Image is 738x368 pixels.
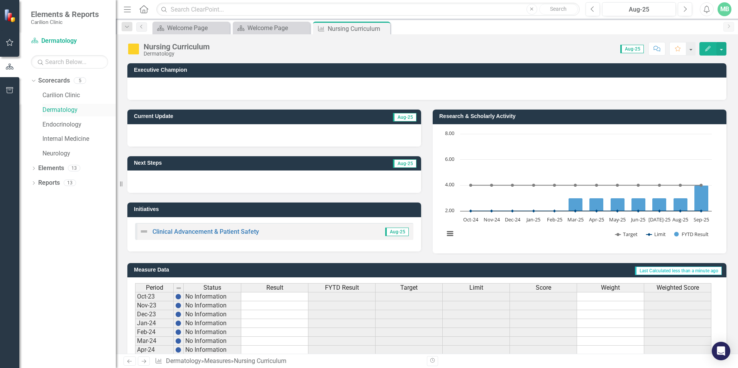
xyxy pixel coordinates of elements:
button: MB [718,2,731,16]
span: Status [203,284,221,291]
button: Show Limit [647,231,666,238]
span: Aug-25 [393,113,416,122]
h3: Next Steps [134,160,285,166]
path: Sep-25, 4. Target. [700,184,703,187]
small: Carilion Clinic [31,19,99,25]
div: 13 [64,180,76,186]
td: No Information [184,301,241,310]
a: Welcome Page [154,23,228,33]
path: Apr-25, 4. Target. [595,184,598,187]
div: 5 [74,78,86,84]
img: BgCOk07PiH71IgAAAABJRU5ErkJggg== [175,302,181,309]
path: Jan-25, 2. Limit. [532,209,535,213]
div: Welcome Page [167,23,228,33]
span: Period [146,284,163,291]
path: Aug-25, 3. FYTD Result. [674,198,688,211]
text: 6.00 [445,155,454,162]
td: Jan-24 [135,319,174,328]
td: Feb-24 [135,328,174,337]
button: Show FYTD Result [674,231,709,238]
text: Mar-25 [567,216,584,223]
img: Not Defined [139,227,149,236]
a: Elements [38,164,64,173]
a: Endocrinology [42,120,116,129]
path: May-25, 2. Limit. [616,209,619,213]
path: May-25, 3. FYTD Result. [611,198,625,211]
span: Aug-25 [385,228,409,236]
div: » » [155,357,421,366]
a: Dermatology [42,106,116,115]
img: BgCOk07PiH71IgAAAABJRU5ErkJggg== [175,311,181,317]
path: Apr-25, 3. FYTD Result. [589,198,604,211]
button: View chart menu, Chart [445,228,455,239]
svg: Interactive chart [440,130,716,246]
span: Aug-25 [393,159,416,168]
td: Nov-23 [135,301,174,310]
text: Aug-25 [672,216,688,223]
path: Dec-24, 4. Target. [511,184,514,187]
button: Search [539,4,578,15]
text: Jun-25 [630,216,645,223]
a: Measures [204,357,231,365]
div: Chart. Highcharts interactive chart. [440,130,719,246]
h3: Measure Data [134,267,303,273]
g: Target, series 1 of 3. Line with 12 data points. [469,184,703,187]
div: Nursing Curriculum [328,24,388,34]
path: Jan-25, 4. Target. [532,184,535,187]
div: Dermatology [144,51,210,57]
path: Aug-25, 4. Target. [679,184,682,187]
img: BgCOk07PiH71IgAAAABJRU5ErkJggg== [175,320,181,326]
span: Search [550,6,567,12]
span: Weight [601,284,620,291]
path: Jun-25, 4. Target. [637,184,640,187]
span: Last Calculated less than a minute ago [635,267,722,275]
span: Limit [469,284,483,291]
div: Welcome Page [247,23,308,33]
td: No Information [184,328,241,337]
a: Carilion Clinic [42,91,116,100]
button: Aug-25 [602,2,676,16]
td: Dec-23 [135,310,174,319]
h3: Executive Champion [134,67,723,73]
a: Internal Medicine [42,135,116,143]
td: Oct-23 [135,292,174,301]
h3: Current Update [134,113,309,119]
span: Elements & Reports [31,10,99,19]
td: No Information [184,292,241,301]
span: Target [400,284,418,291]
img: BgCOk07PiH71IgAAAABJRU5ErkJggg== [175,347,181,353]
span: Aug-25 [620,45,644,53]
path: Mar-25, 3. FYTD Result. [569,198,583,211]
img: 8DAGhfEEPCf229AAAAAElFTkSuQmCC [176,285,182,291]
a: Welcome Page [235,23,308,33]
path: Oct-24, 4. Target. [469,184,472,187]
path: May-25, 4. Target. [616,184,619,187]
text: May-25 [609,216,626,223]
span: Score [536,284,551,291]
g: Limit, series 2 of 3. Line with 12 data points. [469,209,703,213]
div: 13 [68,165,80,172]
text: Feb-25 [547,216,562,223]
div: Aug-25 [605,5,673,14]
div: Open Intercom Messenger [712,342,730,360]
path: Feb-25, 2. Limit. [553,209,556,213]
td: No Information [184,319,241,328]
g: FYTD Result, series 3 of 3. Bar series with 12 bars. [471,185,708,211]
img: BgCOk07PiH71IgAAAABJRU5ErkJggg== [175,338,181,344]
path: Mar-25, 4. Target. [574,184,577,187]
img: BgCOk07PiH71IgAAAABJRU5ErkJggg== [175,329,181,335]
text: Nov-24 [484,216,500,223]
a: Neurology [42,149,116,158]
path: Jul-25, 4. Target. [658,184,661,187]
path: Jun-25, 2. Limit. [637,209,640,213]
input: Search ClearPoint... [156,3,580,16]
path: Nov-24, 4. Target. [490,184,493,187]
div: Nursing Curriculum [144,42,210,51]
path: Sep-25, 4. FYTD Result. [694,185,709,211]
text: 4.00 [445,181,454,188]
path: Aug-25, 2. Limit. [679,209,682,213]
path: Apr-25, 2. Limit. [595,209,598,213]
text: Jan-25 [526,216,540,223]
path: Dec-24, 2. Limit. [511,209,514,213]
a: Scorecards [38,76,70,85]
